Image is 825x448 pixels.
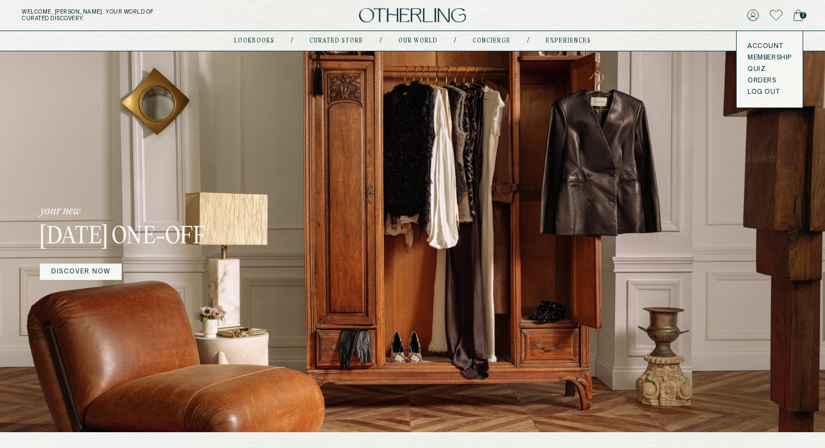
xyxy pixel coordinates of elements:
div: / [454,37,456,45]
a: experiences [546,38,591,44]
h5: Welcome, [PERSON_NAME] . Your world of curated discovery. [22,9,256,22]
a: Quiz [748,65,792,74]
img: logo [359,8,466,23]
a: lookbooks [234,38,274,44]
button: LOG OUT [748,88,780,97]
div: / [527,37,529,45]
span: 2 [800,12,806,19]
h3: [DATE] One-off [40,223,329,252]
a: Orders [748,76,792,85]
a: Our world [398,38,438,44]
a: concierge [473,38,511,44]
a: 2 [793,8,803,23]
a: DISCOVER NOW [40,264,122,280]
div: / [291,37,293,45]
a: Account [748,42,792,51]
div: / [380,37,382,45]
a: Curated store [309,38,363,44]
p: your new [40,204,329,219]
a: Membership [748,53,792,62]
